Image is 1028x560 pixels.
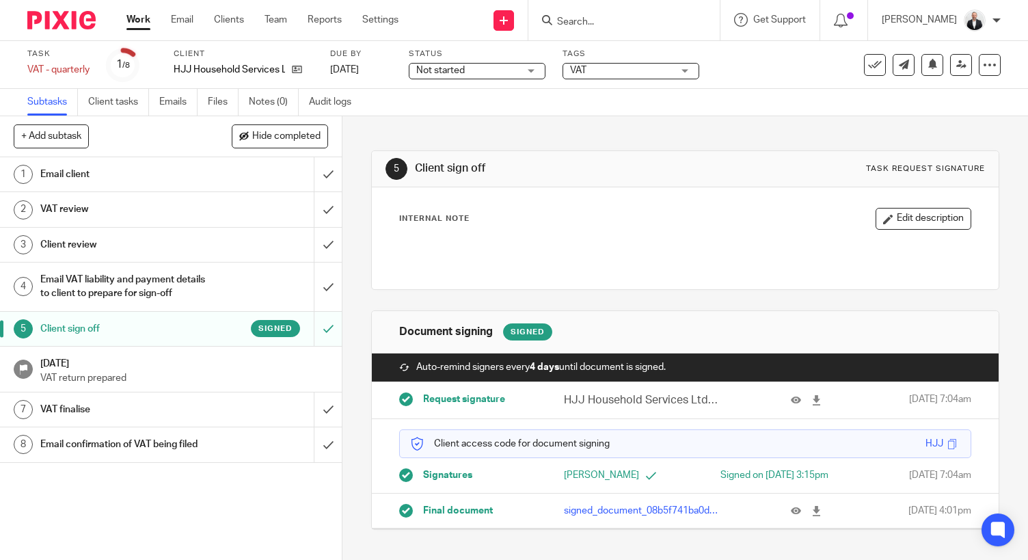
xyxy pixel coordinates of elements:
[415,161,715,176] h1: Client sign off
[876,208,971,230] button: Edit description
[126,13,150,27] a: Work
[503,323,552,341] div: Signed
[249,89,299,116] a: Notes (0)
[410,437,610,451] p: Client access code for document signing
[564,504,718,518] p: signed_document_08b5f741ba0d4d22b2385c02b1b3d03c.pdf
[40,399,214,420] h1: VAT finalise
[556,16,679,29] input: Search
[171,13,193,27] a: Email
[265,13,287,27] a: Team
[564,468,686,482] p: [PERSON_NAME]
[964,10,986,31] img: _SKY9589-Edit-2.jpeg
[40,164,214,185] h1: Email client
[159,89,198,116] a: Emails
[14,435,33,454] div: 8
[399,213,470,224] p: Internal Note
[14,235,33,254] div: 3
[882,13,957,27] p: [PERSON_NAME]
[40,269,214,304] h1: Email VAT liability and payment details to client to prepare for sign-off
[232,124,328,148] button: Hide completed
[14,124,89,148] button: + Add subtask
[14,277,33,296] div: 4
[362,13,398,27] a: Settings
[385,158,407,180] div: 5
[88,89,149,116] a: Client tasks
[174,49,313,59] label: Client
[40,434,214,455] h1: Email confirmation of VAT being filed
[330,65,359,75] span: [DATE]
[27,63,90,77] div: VAT - quarterly
[564,392,718,408] p: HJJ Household Services Ltd - VAT Return.pdf
[308,13,342,27] a: Reports
[14,165,33,184] div: 1
[122,62,130,69] small: /8
[14,319,33,338] div: 5
[309,89,362,116] a: Audit logs
[416,360,666,374] span: Auto-remind signers every until document is signed.
[908,504,971,518] span: [DATE] 4:01pm
[530,362,559,372] strong: 4 days
[14,400,33,419] div: 7
[208,89,239,116] a: Files
[707,468,828,482] div: Signed on [DATE] 3:15pm
[925,437,943,451] div: HJJ
[27,11,96,29] img: Pixie
[116,57,130,72] div: 1
[40,371,329,385] p: VAT return prepared
[423,468,472,482] span: Signatures
[409,49,545,59] label: Status
[866,163,985,174] div: Task request signature
[174,63,285,77] p: HJJ Household Services Ltd
[416,66,465,75] span: Not started
[214,13,244,27] a: Clients
[258,323,293,334] span: Signed
[14,200,33,219] div: 2
[40,235,214,255] h1: Client review
[27,89,78,116] a: Subtasks
[563,49,699,59] label: Tags
[909,468,971,482] span: [DATE] 7:04am
[40,319,214,339] h1: Client sign off
[27,49,90,59] label: Task
[570,66,586,75] span: VAT
[330,49,392,59] label: Due by
[40,354,329,371] h1: [DATE]
[40,199,214,219] h1: VAT review
[399,325,493,339] h1: Document signing
[753,15,806,25] span: Get Support
[252,131,321,142] span: Hide completed
[423,392,505,406] span: Request signature
[423,504,493,518] span: Final document
[909,392,971,408] span: [DATE] 7:04am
